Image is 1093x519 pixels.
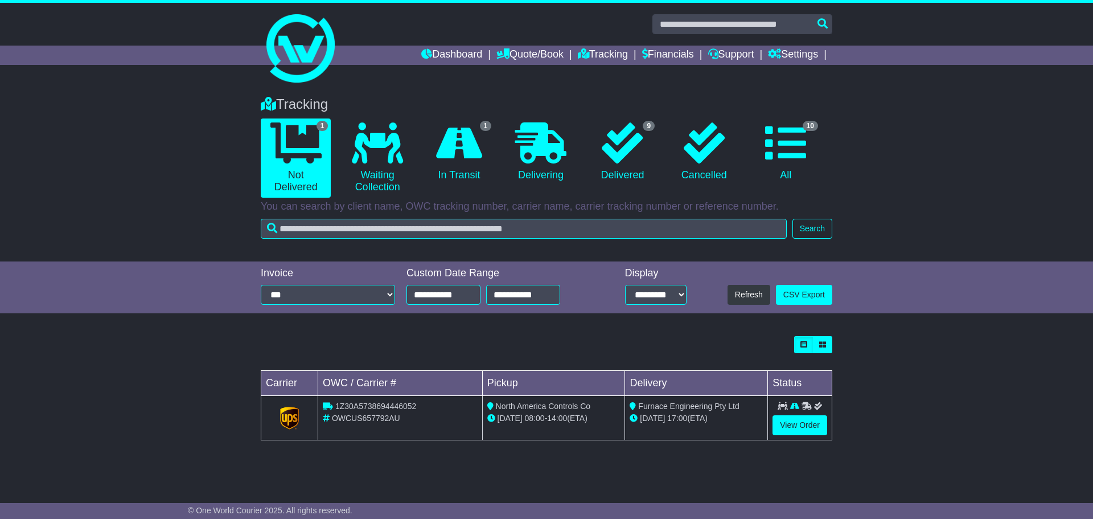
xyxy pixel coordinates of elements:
p: You can search by client name, OWC tracking number, carrier name, carrier tracking number or refe... [261,201,832,213]
div: Custom Date Range [406,267,589,280]
td: Pickup [482,371,625,396]
a: Tracking [578,46,628,65]
a: 9 Delivered [587,118,658,186]
span: 9 [643,121,655,131]
td: Carrier [261,371,318,396]
span: 1 [480,121,492,131]
span: 08:00 [525,414,545,423]
span: 17:00 [667,414,687,423]
a: 10 All [751,118,821,186]
td: Delivery [625,371,768,396]
a: Delivering [506,118,576,186]
span: North America Controls Co [496,402,591,411]
img: GetCarrierServiceLogo [280,407,299,430]
div: Invoice [261,267,395,280]
td: Status [768,371,832,396]
div: Display [625,267,687,280]
span: 1Z30A5738694446052 [335,402,416,411]
span: © One World Courier 2025. All rights reserved. [188,506,352,515]
td: OWC / Carrier # [318,371,483,396]
span: [DATE] [640,414,665,423]
span: [DATE] [498,414,523,423]
a: Waiting Collection [342,118,412,198]
a: Financials [642,46,694,65]
a: Settings [768,46,818,65]
span: 14:00 [547,414,567,423]
div: Tracking [255,96,838,113]
a: CSV Export [776,285,832,305]
a: Support [708,46,754,65]
span: Furnace Engineering Pty Ltd [638,402,739,411]
div: - (ETA) [487,412,621,424]
div: (ETA) [630,412,763,424]
a: 1 Not Delivered [261,118,331,198]
span: 10 [803,121,818,131]
a: 1 In Transit [424,118,494,186]
a: Quote/Book [496,46,564,65]
a: Dashboard [421,46,482,65]
span: 1 [317,121,328,131]
button: Search [792,219,832,239]
a: Cancelled [669,118,739,186]
button: Refresh [728,285,770,305]
a: View Order [773,415,827,435]
span: OWCUS657792AU [332,414,400,423]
